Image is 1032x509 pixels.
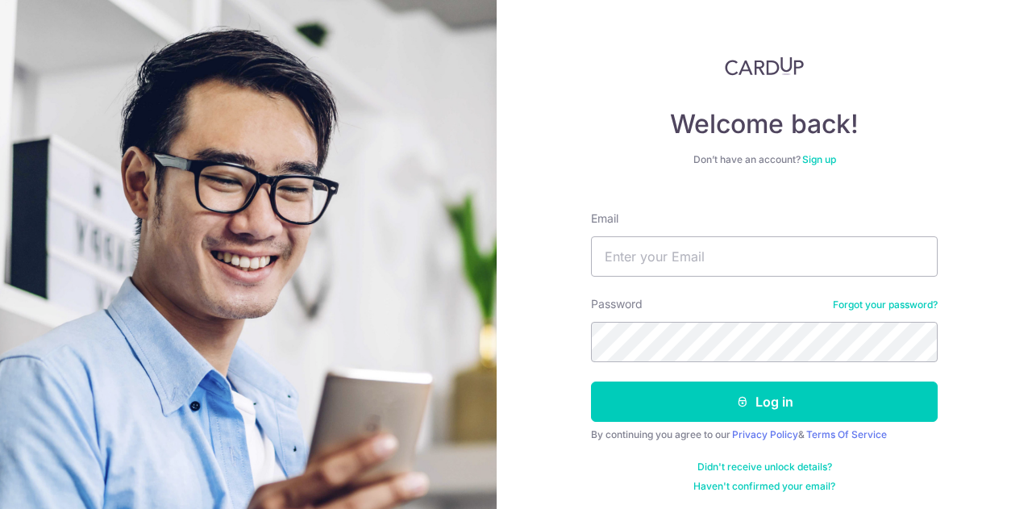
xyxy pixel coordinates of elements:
button: Log in [591,382,938,422]
a: Didn't receive unlock details? [697,461,832,474]
label: Password [591,296,643,312]
img: CardUp Logo [725,56,804,76]
h4: Welcome back! [591,108,938,140]
div: By continuing you agree to our & [591,428,938,441]
a: Haven't confirmed your email? [693,480,835,493]
label: Email [591,211,618,227]
a: Terms Of Service [806,428,887,440]
div: Don’t have an account? [591,153,938,166]
input: Enter your Email [591,236,938,277]
a: Privacy Policy [732,428,798,440]
a: Forgot your password? [833,298,938,311]
a: Sign up [802,153,836,165]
